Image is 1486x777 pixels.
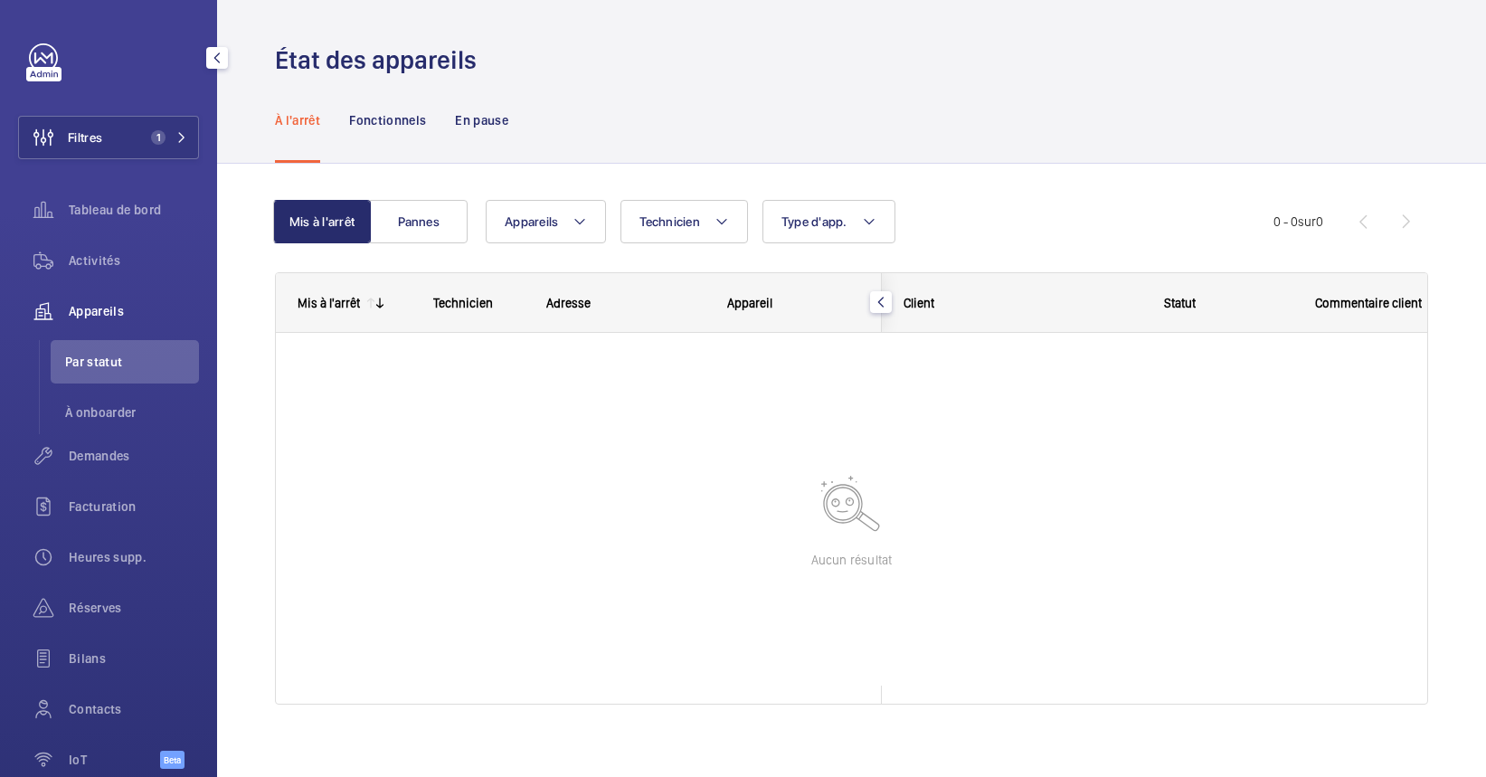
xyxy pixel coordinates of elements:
[65,403,199,422] span: À onboarder
[275,111,320,129] p: À l'arrêt
[486,200,606,243] button: Appareils
[298,296,360,310] div: Mis à l'arrêt
[69,751,160,769] span: IoT
[69,649,199,668] span: Bilans
[370,200,468,243] button: Pannes
[69,201,199,219] span: Tableau de bord
[69,548,199,566] span: Heures supp.
[433,296,493,310] span: Technicien
[69,251,199,270] span: Activités
[18,116,199,159] button: Filtres1
[1164,296,1196,310] span: Statut
[69,700,199,718] span: Contacts
[65,353,199,371] span: Par statut
[69,447,199,465] span: Demandes
[904,296,934,310] span: Client
[1315,296,1422,310] span: Commentaire client
[349,111,426,129] p: Fonctionnels
[546,296,591,310] span: Adresse
[620,200,748,243] button: Technicien
[69,599,199,617] span: Réserves
[781,214,847,229] span: Type d'app.
[68,128,102,147] span: Filtres
[762,200,895,243] button: Type d'app.
[505,214,558,229] span: Appareils
[273,200,371,243] button: Mis à l'arrêt
[1273,215,1323,228] span: 0 - 0 0
[727,296,860,310] div: Appareil
[275,43,487,77] h1: État des appareils
[455,111,508,129] p: En pause
[69,497,199,516] span: Facturation
[151,130,166,145] span: 1
[69,302,199,320] span: Appareils
[1298,214,1316,229] span: sur
[160,751,185,769] span: Beta
[639,214,700,229] span: Technicien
